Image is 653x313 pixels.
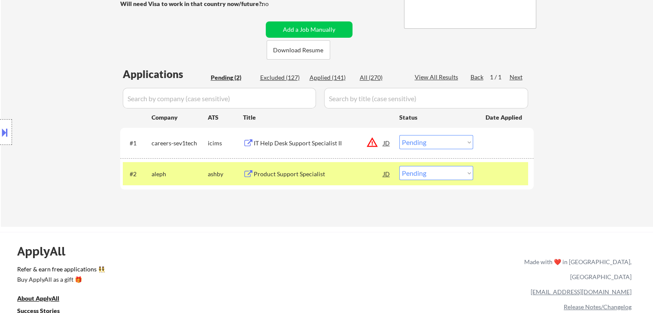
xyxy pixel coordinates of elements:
[243,113,391,122] div: Title
[208,113,243,122] div: ATS
[266,21,352,38] button: Add a Job Manually
[123,88,316,108] input: Search by company (case sensitive)
[486,113,523,122] div: Date Applied
[399,109,473,125] div: Status
[564,303,632,310] a: Release Notes/Changelog
[510,73,523,81] div: Next
[208,139,243,147] div: icims
[17,294,71,305] a: About ApplyAll
[152,170,208,178] div: aleph
[208,170,243,178] div: ashby
[490,73,510,81] div: 1 / 1
[17,277,103,283] div: Buy ApplyAll as a gift 🎁
[17,295,59,302] u: About ApplyAll
[17,275,103,286] a: Buy ApplyAll as a gift 🎁
[310,73,352,82] div: Applied (141)
[324,88,528,108] input: Search by title (case sensitive)
[211,73,254,82] div: Pending (2)
[531,288,632,295] a: [EMAIL_ADDRESS][DOMAIN_NAME]
[254,170,383,178] div: Product Support Specialist
[17,244,75,259] div: ApplyAll
[360,73,403,82] div: All (270)
[415,73,461,81] div: View All Results
[260,73,303,82] div: Excluded (127)
[521,254,632,284] div: Made with ❤️ in [GEOGRAPHIC_DATA], [GEOGRAPHIC_DATA]
[267,40,330,60] button: Download Resume
[383,166,391,181] div: JD
[152,139,208,147] div: careers-sev1tech
[17,266,345,275] a: Refer & earn free applications 👯‍♀️
[123,69,208,79] div: Applications
[383,135,391,150] div: JD
[254,139,383,147] div: IT Help Desk Support Specialist II
[152,113,208,122] div: Company
[366,136,378,148] button: warning_amber
[471,73,484,81] div: Back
